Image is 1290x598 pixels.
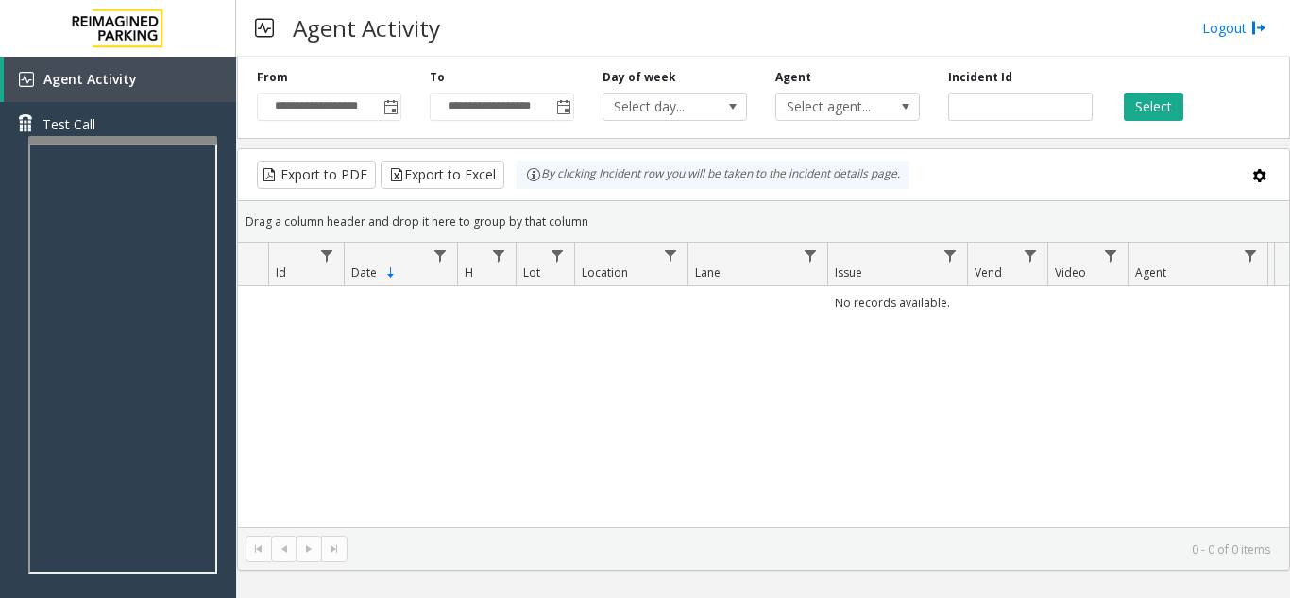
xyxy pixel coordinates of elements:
[695,265,721,281] span: Lane
[283,5,450,51] h3: Agent Activity
[257,161,376,189] button: Export to PDF
[257,69,288,86] label: From
[658,243,684,268] a: Location Filter Menu
[1098,243,1124,268] a: Video Filter Menu
[835,265,862,281] span: Issue
[380,94,400,120] span: Toggle popup
[798,243,823,268] a: Lane Filter Menu
[552,94,573,120] span: Toggle popup
[523,265,540,281] span: Lot
[582,265,628,281] span: Location
[486,243,512,268] a: H Filter Menu
[42,114,95,134] span: Test Call
[775,69,811,86] label: Agent
[776,94,891,120] span: Select agent...
[1135,265,1166,281] span: Agent
[603,94,718,120] span: Select day...
[238,205,1289,238] div: Drag a column header and drop it here to group by that column
[465,265,473,281] span: H
[428,243,453,268] a: Date Filter Menu
[255,5,274,51] img: pageIcon
[526,167,541,182] img: infoIcon.svg
[1202,18,1266,38] a: Logout
[603,69,676,86] label: Day of week
[545,243,570,268] a: Lot Filter Menu
[975,265,1002,281] span: Vend
[430,69,445,86] label: To
[351,265,377,281] span: Date
[359,541,1270,557] kendo-pager-info: 0 - 0 of 0 items
[1124,93,1183,121] button: Select
[276,265,286,281] span: Id
[381,161,504,189] button: Export to Excel
[517,161,909,189] div: By clicking Incident row you will be taken to the incident details page.
[238,243,1289,527] div: Data table
[938,243,963,268] a: Issue Filter Menu
[383,265,399,281] span: Sortable
[1055,265,1086,281] span: Video
[43,70,137,88] span: Agent Activity
[1238,243,1264,268] a: Agent Filter Menu
[4,57,236,102] a: Agent Activity
[314,243,340,268] a: Id Filter Menu
[1018,243,1044,268] a: Vend Filter Menu
[948,69,1012,86] label: Incident Id
[1251,18,1266,38] img: logout
[19,72,34,87] img: 'icon'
